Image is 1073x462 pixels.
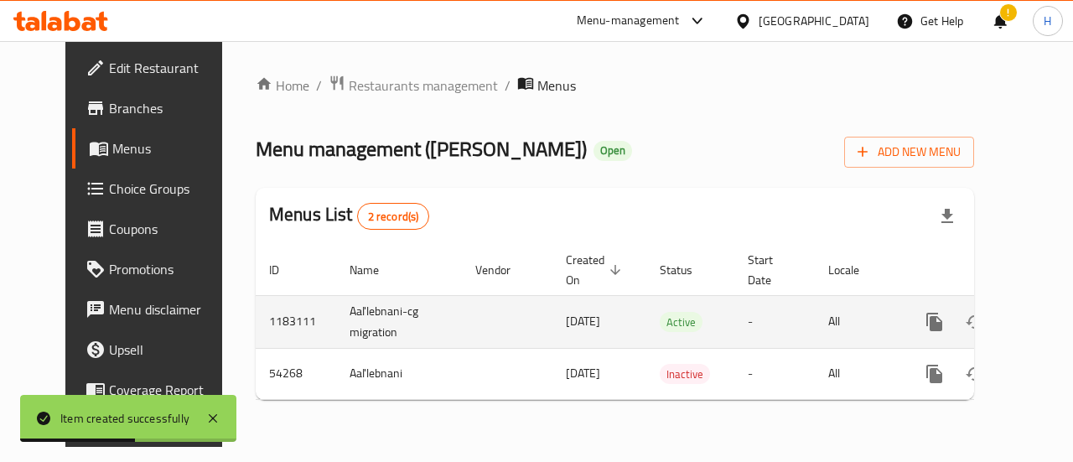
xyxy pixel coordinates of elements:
[72,289,245,330] a: Menu disclaimer
[734,348,815,399] td: -
[660,365,710,384] span: Inactive
[1044,12,1051,30] span: H
[927,196,967,236] div: Export file
[577,11,680,31] div: Menu-management
[316,75,322,96] li: /
[537,75,576,96] span: Menus
[72,209,245,249] a: Coupons
[109,98,231,118] span: Branches
[357,203,430,230] div: Total records count
[336,348,462,399] td: Aal'lebnani
[256,348,336,399] td: 54268
[566,310,600,332] span: [DATE]
[72,88,245,128] a: Branches
[72,249,245,289] a: Promotions
[72,128,245,169] a: Menus
[955,302,995,342] button: Change Status
[566,362,600,384] span: [DATE]
[858,142,961,163] span: Add New Menu
[109,340,231,360] span: Upsell
[109,380,231,400] span: Coverage Report
[844,137,974,168] button: Add New Menu
[915,354,955,394] button: more
[915,302,955,342] button: more
[475,260,532,280] span: Vendor
[72,48,245,88] a: Edit Restaurant
[955,354,995,394] button: Change Status
[660,260,714,280] span: Status
[269,260,301,280] span: ID
[72,330,245,370] a: Upsell
[748,250,795,290] span: Start Date
[358,209,429,225] span: 2 record(s)
[336,295,462,348] td: Aal'lebnani-cg migration
[594,141,632,161] div: Open
[660,313,702,332] span: Active
[759,12,869,30] div: [GEOGRAPHIC_DATA]
[734,295,815,348] td: -
[109,259,231,279] span: Promotions
[660,364,710,384] div: Inactive
[256,75,974,96] nav: breadcrumb
[256,130,587,168] span: Menu management ( [PERSON_NAME] )
[256,75,309,96] a: Home
[594,143,632,158] span: Open
[269,202,429,230] h2: Menus List
[329,75,498,96] a: Restaurants management
[109,299,231,319] span: Menu disclaimer
[660,312,702,332] div: Active
[109,179,231,199] span: Choice Groups
[256,295,336,348] td: 1183111
[350,260,401,280] span: Name
[72,169,245,209] a: Choice Groups
[828,260,881,280] span: Locale
[566,250,626,290] span: Created On
[72,370,245,410] a: Coverage Report
[109,219,231,239] span: Coupons
[349,75,498,96] span: Restaurants management
[109,58,231,78] span: Edit Restaurant
[815,295,901,348] td: All
[815,348,901,399] td: All
[505,75,511,96] li: /
[112,138,231,158] span: Menus
[60,409,189,428] div: Item created successfully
